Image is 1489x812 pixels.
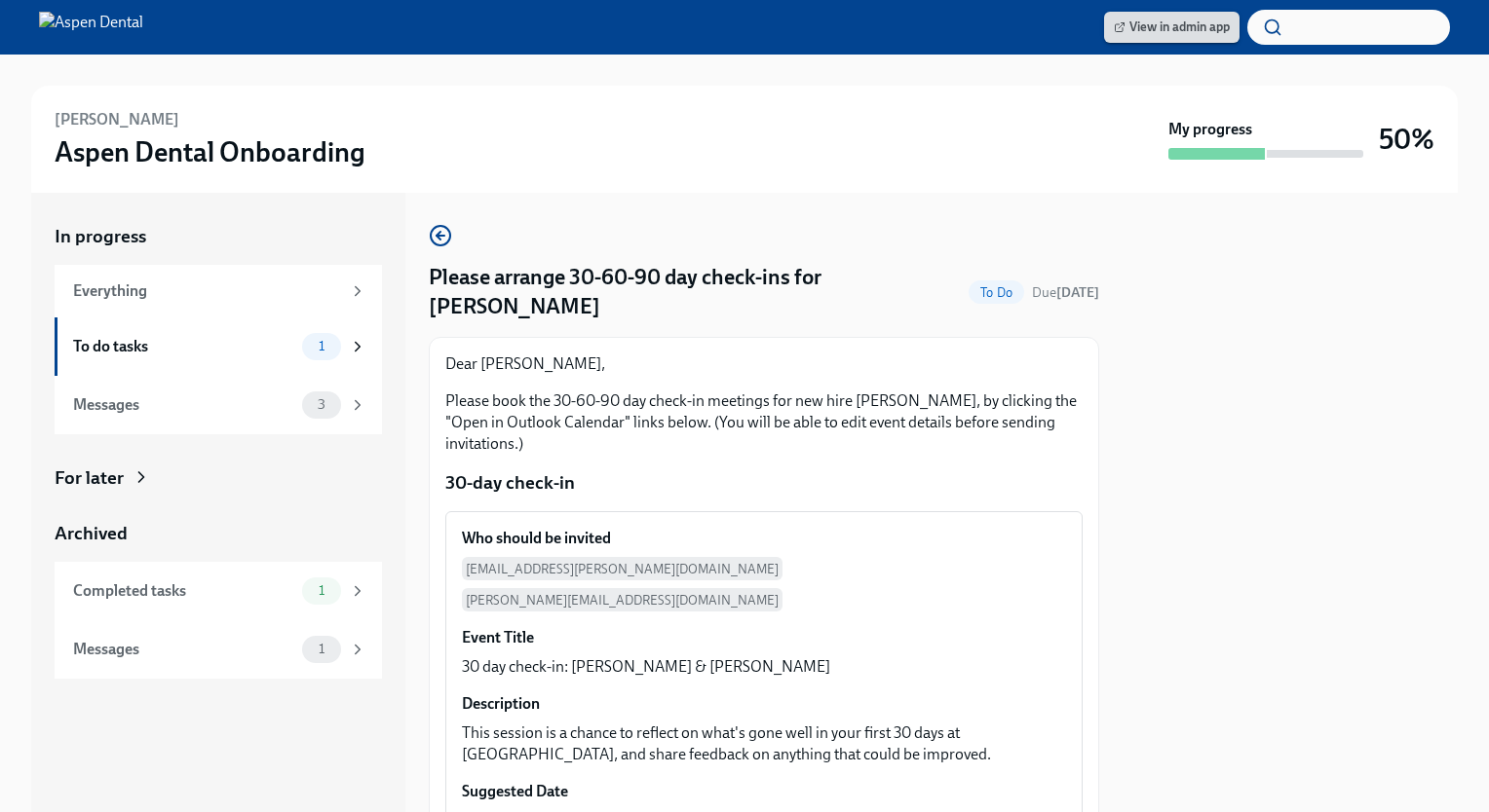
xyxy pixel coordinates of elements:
h6: Who should be invited [462,528,611,549]
a: Completed tasks1 [55,562,382,620]
div: Messages [73,394,294,416]
p: Please book the 30-60-90 day check-in meetings for new hire [PERSON_NAME], by clicking the "Open ... [445,390,1083,455]
div: To do tasks [73,336,294,357]
a: Everything [55,265,382,317]
a: To do tasks1 [55,317,382,376]
p: Dear [PERSON_NAME], [445,353,1083,375]
span: 1 [307,339,336,353]
div: Everything [73,280,341,302]
a: Messages1 [55,620,382,679]
span: September 3rd, 2025 09:00 [1032,283,1099,302]
h6: Event Title [462,627,534,648]
h6: Suggested Date [462,781,568,802]
h3: Aspen Dental Onboarding [55,134,365,169]
span: 1 [307,583,336,598]
span: 1 [307,642,336,656]
div: For later [55,465,124,491]
div: Messages [73,639,294,660]
span: View in admin app [1114,18,1230,37]
a: Messages3 [55,376,382,434]
div: Completed tasks [73,580,294,602]
span: [EMAIL_ADDRESS][PERSON_NAME][DOMAIN_NAME] [462,557,783,580]
h3: 50% [1379,122,1434,157]
a: View in admin app [1104,12,1240,43]
strong: [DATE] [1056,284,1099,301]
h6: [PERSON_NAME] [55,109,179,130]
a: For later [55,465,382,491]
span: Due [1032,284,1099,301]
a: In progress [55,224,382,249]
img: Aspen Dental [39,12,143,43]
p: 30 day check-in: [PERSON_NAME] & [PERSON_NAME] [462,656,830,678]
p: This session is a chance to reflect on what's gone well in your first 30 days at [GEOGRAPHIC_DATA... [462,722,1066,765]
h6: Description [462,693,540,715]
span: To Do [969,285,1024,300]
a: Archived [55,521,382,546]
span: [PERSON_NAME][EMAIL_ADDRESS][DOMAIN_NAME] [462,588,783,611]
span: 3 [306,397,337,412]
h4: Please arrange 30-60-90 day check-ins for [PERSON_NAME] [429,263,961,321]
strong: My progress [1168,119,1252,140]
p: 30-day check-in [445,470,1083,496]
